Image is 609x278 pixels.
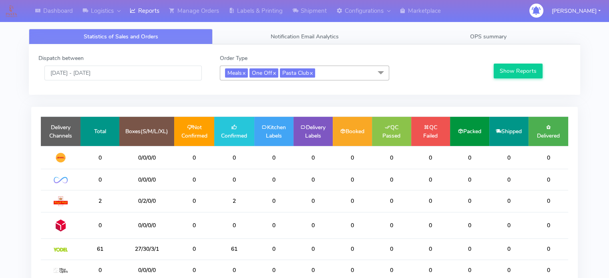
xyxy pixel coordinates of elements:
[333,212,372,238] td: 0
[29,29,580,44] ul: Tabs
[214,117,254,146] td: Confirmed
[54,248,68,252] img: Yodel
[489,212,529,238] td: 0
[293,146,333,169] td: 0
[494,64,543,78] button: Show Reports
[174,190,214,212] td: 0
[119,190,174,212] td: 0/2/0/0
[80,117,119,146] td: Total
[54,152,68,163] img: DHL
[41,117,80,146] td: Delivery Channels
[450,169,489,190] td: 0
[529,239,568,260] td: 0
[220,54,247,62] label: Order Type
[280,68,315,78] span: Pasta Club
[54,177,68,184] img: OnFleet
[489,239,529,260] td: 0
[489,190,529,212] td: 0
[214,169,254,190] td: 0
[293,239,333,260] td: 0
[214,212,254,238] td: 0
[372,169,411,190] td: 0
[174,146,214,169] td: 0
[333,146,372,169] td: 0
[214,190,254,212] td: 2
[529,146,568,169] td: 0
[333,117,372,146] td: Booked
[214,239,254,260] td: 61
[54,196,68,206] img: Royal Mail
[293,212,333,238] td: 0
[411,117,450,146] td: QC Failed
[254,212,293,238] td: 0
[271,33,339,40] span: Notification Email Analytics
[254,239,293,260] td: 0
[80,212,119,238] td: 0
[80,190,119,212] td: 2
[411,190,450,212] td: 0
[411,212,450,238] td: 0
[529,190,568,212] td: 0
[38,54,84,62] label: Dispatch between
[80,146,119,169] td: 0
[333,190,372,212] td: 0
[489,117,529,146] td: Shipped
[44,66,202,80] input: Pick the Daterange
[293,169,333,190] td: 0
[174,239,214,260] td: 0
[411,169,450,190] td: 0
[80,169,119,190] td: 0
[489,169,529,190] td: 0
[174,169,214,190] td: 0
[372,239,411,260] td: 0
[174,117,214,146] td: Not Confirmed
[372,146,411,169] td: 0
[174,212,214,238] td: 0
[254,117,293,146] td: Kitchen Labels
[293,117,333,146] td: Delivery Labels
[225,68,248,78] span: Meals
[242,68,245,77] a: x
[333,239,372,260] td: 0
[372,212,411,238] td: 0
[372,117,411,146] td: QC Passed
[333,169,372,190] td: 0
[254,146,293,169] td: 0
[450,212,489,238] td: 0
[119,239,174,260] td: 27/30/3/1
[54,218,68,232] img: DPD
[119,146,174,169] td: 0/0/0/0
[272,68,276,77] a: x
[489,146,529,169] td: 0
[411,146,450,169] td: 0
[293,190,333,212] td: 0
[450,239,489,260] td: 0
[84,33,158,40] span: Statistics of Sales and Orders
[214,146,254,169] td: 0
[119,117,174,146] td: Boxes(S/M/L/XL)
[470,33,506,40] span: OPS summary
[80,239,119,260] td: 61
[450,117,489,146] td: Packed
[450,190,489,212] td: 0
[309,68,313,77] a: x
[372,190,411,212] td: 0
[450,146,489,169] td: 0
[254,190,293,212] td: 0
[546,3,607,19] button: [PERSON_NAME]
[119,169,174,190] td: 0/0/0/0
[119,212,174,238] td: 0/0/0/0
[411,239,450,260] td: 0
[249,68,278,78] span: One Off
[529,212,568,238] td: 0
[529,169,568,190] td: 0
[529,117,568,146] td: Delivered
[54,268,68,274] img: MaxOptra
[254,169,293,190] td: 0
